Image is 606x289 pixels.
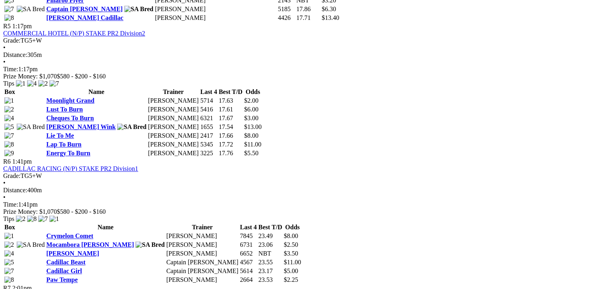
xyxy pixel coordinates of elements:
[258,267,283,275] td: 23.17
[218,88,243,96] th: Best T/D
[218,123,243,131] td: 17.54
[166,276,239,284] td: [PERSON_NAME]
[3,180,6,186] span: •
[27,80,37,87] img: 4
[148,149,199,157] td: [PERSON_NAME]
[3,215,14,222] span: Tips
[218,114,243,122] td: 17.67
[46,106,83,113] a: Lust To Burn
[4,224,15,230] span: Box
[135,241,165,248] img: SA Bred
[200,132,218,140] td: 2417
[322,6,336,12] span: $6.30
[244,106,259,113] span: $6.00
[3,158,11,165] span: R6
[166,232,239,240] td: [PERSON_NAME]
[218,105,243,113] td: 17.61
[57,208,106,215] span: $580 - $200 - $160
[322,14,339,21] span: $13.40
[4,106,14,113] img: 2
[200,88,218,96] th: Last 4
[200,105,218,113] td: 5416
[4,141,14,148] img: 8
[148,88,199,96] th: Trainer
[38,215,48,223] img: 7
[166,258,239,266] td: Captain [PERSON_NAME]
[3,201,603,208] div: 1:41pm
[200,123,218,131] td: 1655
[117,123,146,131] img: SA Bred
[155,14,277,22] td: [PERSON_NAME]
[4,150,14,157] img: 9
[3,30,145,37] a: COMMERCIAL HOTEL (N/P) STAKE PR2 Division2
[166,241,239,249] td: [PERSON_NAME]
[4,115,14,122] img: 4
[3,66,18,72] span: Time:
[148,114,199,122] td: [PERSON_NAME]
[3,187,27,193] span: Distance:
[17,6,45,13] img: SA Bred
[17,241,45,248] img: SA Bred
[258,232,283,240] td: 23.49
[46,232,93,239] a: Crymelon Comet
[3,201,18,208] span: Time:
[244,115,259,121] span: $3.00
[244,123,262,130] span: $13.00
[283,223,301,231] th: Odds
[258,241,283,249] td: 23.06
[46,250,99,257] a: [PERSON_NAME]
[284,276,298,283] span: $2.25
[296,14,321,22] td: 17.71
[46,97,94,104] a: Moonlight Grand
[200,149,218,157] td: 3225
[244,88,262,96] th: Odds
[218,132,243,140] td: 17.66
[124,6,153,13] img: SA Bred
[166,223,239,231] th: Trainer
[166,250,239,258] td: [PERSON_NAME]
[46,88,147,96] th: Name
[16,80,25,87] img: 1
[277,14,295,22] td: 4426
[16,215,25,223] img: 2
[4,132,14,139] img: 7
[4,88,15,95] span: Box
[258,250,283,258] td: NBT
[258,276,283,284] td: 23.53
[218,97,243,105] td: 17.63
[148,123,199,131] td: [PERSON_NAME]
[284,259,301,266] span: $11.00
[4,241,14,248] img: 2
[239,276,257,284] td: 2664
[258,223,283,231] th: Best T/D
[4,268,14,275] img: 7
[49,215,59,223] img: 1
[258,258,283,266] td: 23.55
[218,149,243,157] td: 17.76
[155,5,277,13] td: [PERSON_NAME]
[244,141,261,148] span: $11.00
[148,97,199,105] td: [PERSON_NAME]
[284,232,298,239] span: $8.00
[3,66,603,73] div: 1:17pm
[200,114,218,122] td: 6321
[46,6,123,12] a: Captain [PERSON_NAME]
[3,73,603,80] div: Prize Money: $1,070
[27,215,37,223] img: 8
[239,241,257,249] td: 6731
[3,51,27,58] span: Distance:
[3,208,603,215] div: Prize Money: $1,070
[46,241,134,248] a: Mocambora [PERSON_NAME]
[218,141,243,148] td: 17.72
[3,44,6,51] span: •
[46,14,123,21] a: [PERSON_NAME] Cadillac
[239,267,257,275] td: 5614
[4,259,14,266] img: 5
[3,59,6,65] span: •
[57,73,106,80] span: $580 - $200 - $160
[12,158,32,165] span: 1:41pm
[46,223,165,231] th: Name
[4,6,14,13] img: 7
[3,172,603,180] div: TG5+W
[239,232,257,240] td: 7845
